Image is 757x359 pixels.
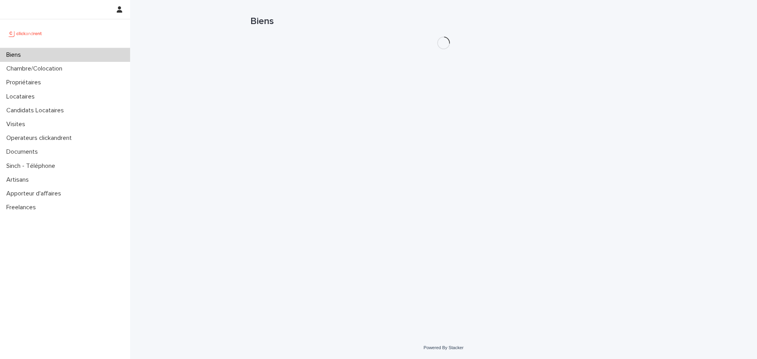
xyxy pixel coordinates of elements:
[3,93,41,100] p: Locataires
[3,79,47,86] p: Propriétaires
[423,345,463,350] a: Powered By Stacker
[3,51,27,59] p: Biens
[3,107,70,114] p: Candidats Locataires
[3,176,35,184] p: Artisans
[3,65,69,73] p: Chambre/Colocation
[3,190,67,197] p: Apporteur d'affaires
[3,204,42,211] p: Freelances
[250,16,637,27] h1: Biens
[3,121,32,128] p: Visites
[3,148,44,156] p: Documents
[3,162,62,170] p: Sinch - Téléphone
[6,26,45,41] img: UCB0brd3T0yccxBKYDjQ
[3,134,78,142] p: Operateurs clickandrent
